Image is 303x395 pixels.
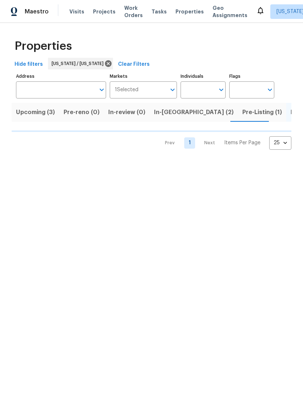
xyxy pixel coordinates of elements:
[229,74,274,78] label: Flags
[158,136,291,150] nav: Pagination Navigation
[151,9,167,14] span: Tasks
[124,4,143,19] span: Work Orders
[184,137,195,149] a: Goto page 1
[52,60,106,67] span: [US_STATE] / [US_STATE]
[216,85,226,95] button: Open
[69,8,84,15] span: Visits
[175,8,204,15] span: Properties
[93,8,116,15] span: Projects
[213,4,247,19] span: Geo Assignments
[167,85,178,95] button: Open
[242,107,282,117] span: Pre-Listing (1)
[64,107,100,117] span: Pre-reno (0)
[115,87,138,93] span: 1 Selected
[16,107,55,117] span: Upcoming (3)
[224,139,260,146] p: Items Per Page
[97,85,107,95] button: Open
[118,60,150,69] span: Clear Filters
[265,85,275,95] button: Open
[115,58,153,71] button: Clear Filters
[15,60,43,69] span: Hide filters
[269,133,291,152] div: 25
[25,8,49,15] span: Maestro
[48,58,113,69] div: [US_STATE] / [US_STATE]
[12,58,46,71] button: Hide filters
[110,74,177,78] label: Markets
[154,107,234,117] span: In-[GEOGRAPHIC_DATA] (2)
[108,107,145,117] span: In-review (0)
[181,74,226,78] label: Individuals
[16,74,106,78] label: Address
[15,43,72,50] span: Properties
